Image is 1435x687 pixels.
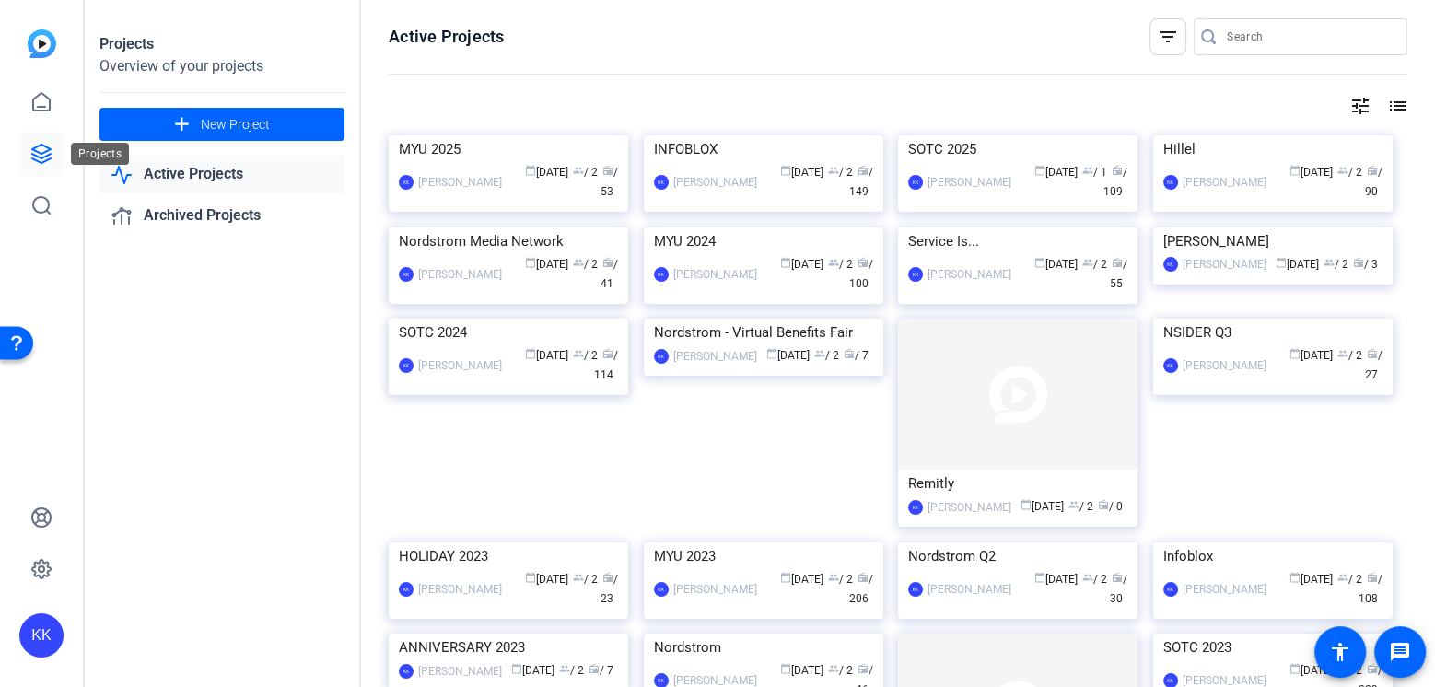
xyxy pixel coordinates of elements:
span: / 114 [594,349,618,381]
span: / 2 [828,258,853,271]
mat-icon: add [170,113,193,136]
div: [PERSON_NAME] [673,580,757,599]
span: / 2 [573,573,598,586]
span: calendar_today [780,165,791,176]
div: [PERSON_NAME] [418,173,502,192]
span: [DATE] [780,166,823,179]
div: [PERSON_NAME] [1183,173,1266,192]
div: KK [1163,175,1178,190]
div: KK [908,582,923,597]
div: KK [654,349,669,364]
span: group [1082,572,1093,583]
div: INFOBLOX [654,135,873,163]
span: group [1324,257,1335,268]
span: calendar_today [780,572,791,583]
span: radio [602,257,613,268]
span: calendar_today [525,348,536,359]
span: group [1082,165,1093,176]
span: [DATE] [1289,573,1333,586]
div: SOTC 2025 [908,135,1127,163]
span: group [573,572,584,583]
div: KK [399,664,414,679]
div: MYU 2023 [654,542,873,570]
span: / 2 [559,664,584,677]
div: [PERSON_NAME] [673,347,757,366]
span: [DATE] [766,349,810,362]
span: / 2 [1082,573,1107,586]
span: / 2 [1068,500,1093,513]
div: [PERSON_NAME] [418,580,502,599]
div: KK [1163,257,1178,272]
span: [DATE] [1034,258,1078,271]
div: Nordstrom [654,634,873,661]
div: KK [399,582,414,597]
div: [PERSON_NAME] [418,356,502,375]
div: Remitly [908,470,1127,497]
span: calendar_today [780,257,791,268]
span: / 2 [573,349,598,362]
div: KK [654,267,669,282]
mat-icon: tune [1349,95,1371,117]
span: calendar_today [1289,165,1301,176]
span: group [1337,572,1348,583]
mat-icon: list [1385,95,1407,117]
span: [DATE] [780,664,823,677]
span: radio [1367,572,1378,583]
div: [PERSON_NAME] [1183,356,1266,375]
div: KK [908,267,923,282]
span: / 27 [1365,349,1382,381]
span: calendar_today [1276,257,1287,268]
span: / 53 [601,166,618,198]
div: MYU 2025 [399,135,618,163]
div: Nordstrom - Virtual Benefits Fair [654,319,873,346]
span: [DATE] [525,258,568,271]
span: group [573,165,584,176]
span: [DATE] [780,573,823,586]
span: calendar_today [1021,499,1032,510]
span: / 2 [828,166,853,179]
span: / 2 [1337,349,1362,362]
span: group [828,257,839,268]
span: group [1337,165,1348,176]
span: radio [1353,257,1364,268]
div: MYU 2024 [654,227,873,255]
span: / 206 [849,573,873,605]
span: radio [857,165,869,176]
div: [PERSON_NAME] [1163,227,1382,255]
span: group [1068,499,1079,510]
span: [DATE] [1289,664,1333,677]
span: [DATE] [1034,166,1078,179]
span: / 2 [1337,573,1362,586]
span: [DATE] [511,664,554,677]
div: KK [654,175,669,190]
div: [PERSON_NAME] [1183,580,1266,599]
span: radio [1112,165,1123,176]
span: radio [857,257,869,268]
span: radio [1367,663,1378,674]
span: radio [857,663,869,674]
span: radio [857,572,869,583]
span: calendar_today [766,348,777,359]
span: / 55 [1110,258,1127,290]
span: / 2 [573,258,598,271]
input: Search [1227,26,1393,48]
span: [DATE] [1289,349,1333,362]
span: radio [602,348,613,359]
span: [DATE] [1276,258,1319,271]
div: KK [908,175,923,190]
div: SOTC 2023 [1163,634,1382,661]
span: New Project [201,115,270,134]
span: calendar_today [1289,348,1301,359]
span: / 100 [849,258,873,290]
span: / 2 [573,166,598,179]
span: [DATE] [525,166,568,179]
span: group [573,348,584,359]
a: Archived Projects [99,197,344,235]
span: group [828,572,839,583]
span: / 2 [1337,166,1362,179]
div: [PERSON_NAME] [1183,255,1266,274]
div: Overview of your projects [99,55,344,77]
span: radio [844,348,855,359]
span: [DATE] [525,349,568,362]
span: group [828,663,839,674]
